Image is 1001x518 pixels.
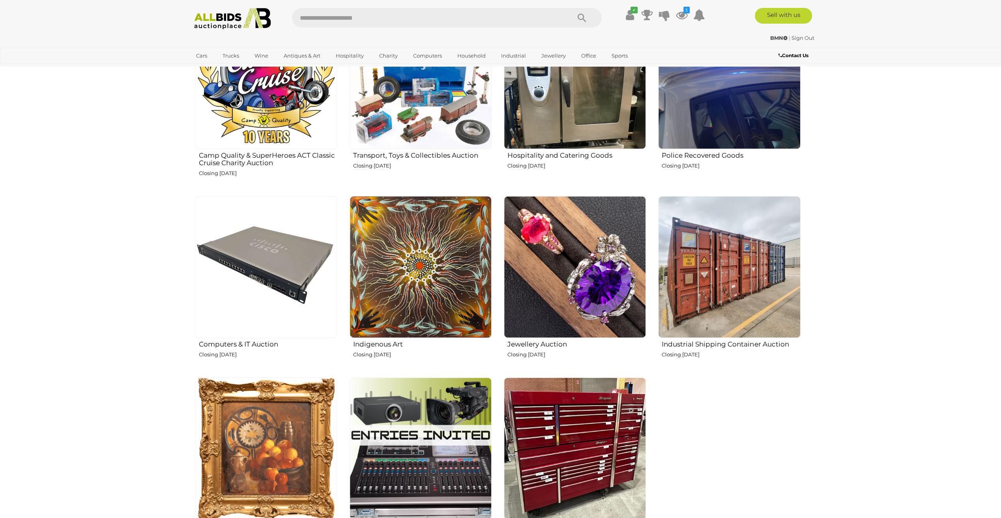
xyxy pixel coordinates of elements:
[662,350,800,359] p: Closing [DATE]
[249,49,273,62] a: Wine
[658,7,800,190] a: Police Recovered Goods Closing [DATE]
[279,49,326,62] a: Antiques & Art
[191,62,257,75] a: [GEOGRAPHIC_DATA]
[350,7,492,149] img: Transport, Toys & Collectibles Auction
[350,196,492,338] img: Indigenous Art
[504,196,646,338] img: Jewellery Auction
[496,49,531,62] a: Industrial
[562,8,602,28] button: Search
[658,196,800,371] a: Industrial Shipping Container Auction Closing [DATE]
[576,49,601,62] a: Office
[624,8,636,22] a: ✔
[353,339,492,348] h2: Indigenous Art
[408,49,447,62] a: Computers
[199,150,337,166] h2: Camp Quality & SuperHeroes ACT Classic Cruise Charity Auction
[199,169,337,178] p: Closing [DATE]
[683,7,690,13] i: 3
[191,49,212,62] a: Cars
[778,51,810,60] a: Contact Us
[331,49,369,62] a: Hospitality
[199,350,337,359] p: Closing [DATE]
[374,49,403,62] a: Charity
[631,7,638,13] i: ✔
[507,339,646,348] h2: Jewellery Auction
[507,161,646,170] p: Closing [DATE]
[195,196,337,371] a: Computers & IT Auction Closing [DATE]
[658,196,800,338] img: Industrial Shipping Container Auction
[199,339,337,348] h2: Computers & IT Auction
[353,350,492,359] p: Closing [DATE]
[195,7,337,149] img: Camp Quality & SuperHeroes ACT Classic Cruise Charity Auction
[353,150,492,159] h2: Transport, Toys & Collectibles Auction
[770,35,789,41] a: BMN
[662,150,800,159] h2: Police Recovered Goods
[606,49,633,62] a: Sports
[662,339,800,348] h2: Industrial Shipping Container Auction
[676,8,688,22] a: 3
[791,35,814,41] a: Sign Out
[349,196,492,371] a: Indigenous Art Closing [DATE]
[536,49,571,62] a: Jewellery
[507,350,646,359] p: Closing [DATE]
[770,35,788,41] strong: BMN
[503,196,646,371] a: Jewellery Auction Closing [DATE]
[778,52,808,58] b: Contact Us
[658,7,800,149] img: Police Recovered Goods
[353,161,492,170] p: Closing [DATE]
[504,7,646,149] img: Hospitality and Catering Goods
[662,161,800,170] p: Closing [DATE]
[195,7,337,190] a: Camp Quality & SuperHeroes ACT Classic Cruise Charity Auction Closing [DATE]
[452,49,491,62] a: Household
[789,35,790,41] span: |
[507,150,646,159] h2: Hospitality and Catering Goods
[503,7,646,190] a: Hospitality and Catering Goods Closing [DATE]
[755,8,812,24] a: Sell with us
[349,7,492,190] a: Transport, Toys & Collectibles Auction Closing [DATE]
[217,49,244,62] a: Trucks
[195,196,337,338] img: Computers & IT Auction
[190,8,275,30] img: Allbids.com.au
